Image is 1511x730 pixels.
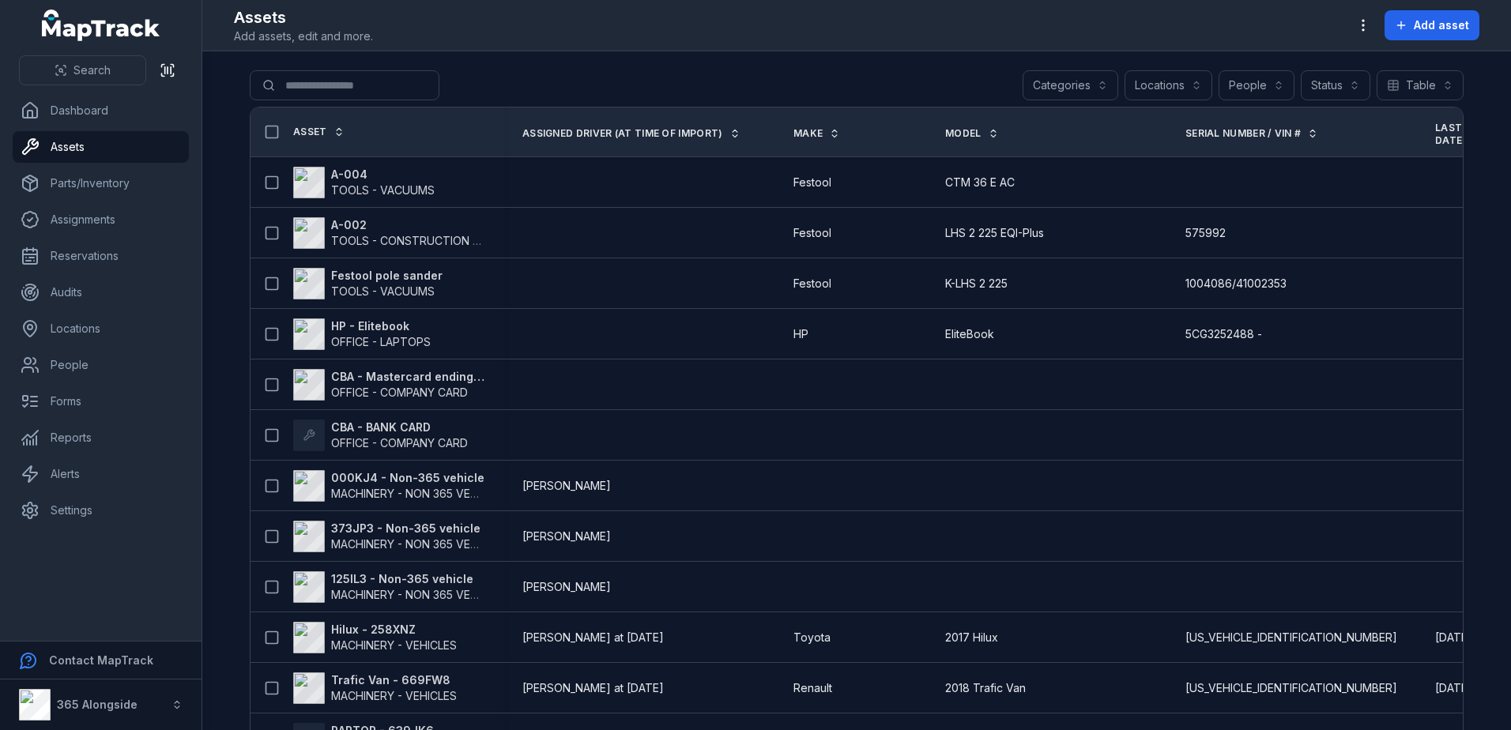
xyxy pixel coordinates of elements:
span: 2017 Hilux [945,630,998,645]
a: Locations [13,313,189,344]
span: [PERSON_NAME] at [DATE] [522,630,664,645]
h2: Assets [234,6,373,28]
span: [PERSON_NAME] [522,579,611,595]
span: [PERSON_NAME] at [DATE] [522,680,664,696]
strong: 365 Alongside [57,698,138,711]
span: [DATE] [1435,681,1472,694]
button: Search [19,55,146,85]
span: CTM 36 E AC [945,175,1015,190]
a: Audits [13,277,189,308]
a: A-002TOOLS - CONSTRUCTION GENERAL (ACRO PROPS, HAND TOOLS, ETC) [293,217,484,249]
span: 2018 Trafic Van [945,680,1026,696]
a: Assets [13,131,189,163]
button: Categories [1023,70,1118,100]
a: Reports [13,422,189,453]
a: A-004TOOLS - VACUUMS [293,167,435,198]
strong: Trafic Van - 669FW8 [331,672,457,688]
a: Parts/Inventory [13,167,189,199]
a: 000KJ4 - Non-365 vehicleMACHINERY - NON 365 VEHICLES [293,470,484,502]
span: 1004086/41002353 [1185,276,1287,292]
strong: 373JP3 - Non-365 vehicle [331,521,484,536]
strong: Contact MapTrack [49,653,153,667]
span: [PERSON_NAME] [522,478,611,494]
span: Toyota [793,630,831,645]
a: 373JP3 - Non-365 vehicleMACHINERY - NON 365 VEHICLES [293,521,484,552]
strong: 125IL3 - Non-365 vehicle [331,571,484,587]
span: Add asset [1414,17,1469,33]
strong: HP - Elitebook [331,318,431,334]
a: CBA - Mastercard ending 4187OFFICE - COMPANY CARD [293,369,484,401]
span: [DATE] [1435,630,1472,644]
span: [PERSON_NAME] [522,529,611,544]
button: Add asset [1385,10,1479,40]
a: HP - ElitebookOFFICE - LAPTOPS [293,318,431,350]
strong: A-002 [331,217,484,233]
a: Settings [13,495,189,526]
a: Hilux - 258XNZMACHINERY - VEHICLES [293,622,457,653]
strong: 000KJ4 - Non-365 vehicle [331,470,484,486]
a: Forms [13,386,189,417]
a: Alerts [13,458,189,490]
a: Serial Number / VIN # [1185,127,1318,140]
button: Table [1377,70,1464,100]
a: Trafic Van - 669FW8MACHINERY - VEHICLES [293,672,457,704]
span: Renault [793,680,832,696]
span: [US_VEHICLE_IDENTIFICATION_NUMBER] [1185,680,1397,696]
span: TOOLS - CONSTRUCTION GENERAL (ACRO PROPS, HAND TOOLS, ETC) [331,234,710,247]
a: Asset [293,126,345,138]
span: Festool [793,175,831,190]
strong: Festool pole sander [331,268,443,284]
a: Assigned Driver (At time of import) [522,127,740,140]
span: [US_VEHICLE_IDENTIFICATION_NUMBER] [1185,630,1397,645]
span: K-LHS 2 225 [945,276,1008,292]
span: OFFICE - COMPANY CARD [331,386,468,399]
span: MACHINERY - NON 365 VEHICLES [331,588,507,601]
a: CBA - BANK CARDOFFICE - COMPANY CARD [293,420,468,451]
span: TOOLS - VACUUMS [331,284,435,298]
a: MapTrack [42,9,160,41]
a: 125IL3 - Non-365 vehicleMACHINERY - NON 365 VEHICLES [293,571,484,603]
span: Festool [793,276,831,292]
time: 30/07/2025, 12:00:00 am [1435,680,1472,696]
a: People [13,349,189,381]
span: Model [945,127,982,140]
span: OFFICE - LAPTOPS [331,335,431,348]
span: LHS 2 225 EQI-Plus [945,225,1044,241]
a: Assignments [13,204,189,235]
span: Festool [793,225,831,241]
time: 28/10/2025, 12:00:00 am [1435,630,1472,645]
strong: CBA - BANK CARD [331,420,468,435]
a: Reservations [13,240,189,272]
a: Make [793,127,840,140]
strong: A-004 [331,167,435,182]
span: MACHINERY - NON 365 VEHICLES [331,487,507,500]
span: Asset [293,126,327,138]
span: Assigned Driver (At time of import) [522,127,723,140]
a: Dashboard [13,95,189,126]
strong: CBA - Mastercard ending 4187 [331,369,484,385]
span: Search [73,62,111,78]
span: OFFICE - COMPANY CARD [331,436,468,450]
span: MACHINERY - NON 365 VEHICLES [331,537,507,551]
span: Serial Number / VIN # [1185,127,1301,140]
span: 5CG3252488 - [1185,326,1262,342]
button: Locations [1125,70,1212,100]
span: TOOLS - VACUUMS [331,183,435,197]
button: Status [1301,70,1370,100]
button: People [1219,70,1294,100]
span: MACHINERY - VEHICLES [331,689,457,702]
span: HP [793,326,808,342]
strong: Hilux - 258XNZ [331,622,457,638]
span: Add assets, edit and more. [234,28,373,44]
span: MACHINERY - VEHICLES [331,638,457,652]
span: Make [793,127,823,140]
a: Model [945,127,999,140]
span: 575992 [1185,225,1226,241]
a: Festool pole sanderTOOLS - VACUUMS [293,268,443,299]
span: EliteBook [945,326,994,342]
